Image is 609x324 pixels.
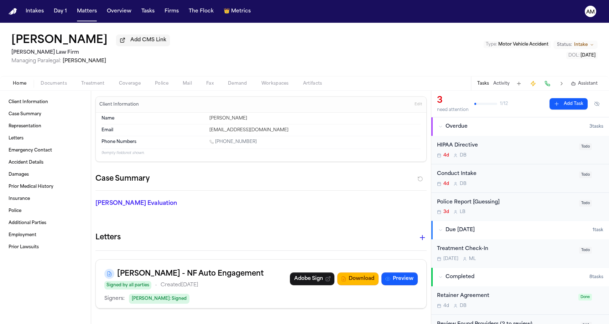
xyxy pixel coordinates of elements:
a: Employment [6,229,85,241]
span: 1 task [593,227,603,233]
span: Fax [206,81,214,86]
button: Assistant [571,81,598,86]
p: [PERSON_NAME] Evaluation [95,199,200,208]
button: Firms [162,5,182,18]
span: [PERSON_NAME] : Signed [129,294,189,304]
p: Created [DATE] [161,281,198,290]
span: Coverage [119,81,141,86]
span: 1 / 12 [500,101,508,107]
a: Client Information [6,96,85,108]
button: Edit Type: Motor Vehicle Accident [484,41,551,48]
span: L B [460,209,465,215]
span: Police [155,81,168,86]
span: D B [460,303,467,309]
button: Intakes [23,5,47,18]
span: 8 task s [589,274,603,280]
span: DOL : [568,53,579,58]
h1: Letters [95,232,121,243]
div: Open task: Conduct Intake [431,164,609,193]
span: Edit [415,102,422,107]
a: Home [9,8,17,15]
div: Open task: Police Report [Guessing] [431,193,609,221]
button: Day 1 [51,5,70,18]
span: 4d [443,303,449,309]
span: Signed by all parties [104,281,151,290]
a: Emergency Contact [6,145,85,156]
span: 4d [443,181,449,187]
button: Completed8tasks [431,268,609,286]
span: Todo [579,171,592,178]
button: Add CMS Link [116,34,170,46]
span: 3d [443,209,449,215]
span: Workspaces [261,81,289,86]
span: Documents [41,81,67,86]
span: Managing Paralegal: [11,58,61,64]
span: Done [578,294,592,301]
div: Conduct Intake [437,170,575,178]
button: Tasks [139,5,157,18]
span: Motor Vehicle Accident [498,42,548,47]
span: Add CMS Link [130,37,166,44]
img: Finch Logo [9,8,17,15]
p: 9 empty fields not shown. [101,150,421,156]
span: Artifacts [303,81,322,86]
span: Phone Numbers [101,139,136,145]
span: Type : [486,42,497,47]
span: Status: [557,42,572,48]
span: 4d [443,153,449,158]
a: Police [6,205,85,217]
div: Open task: Retainer Agreement [431,286,609,315]
button: Add Task [550,98,588,110]
span: D B [460,181,467,187]
a: Prior Lawsuits [6,241,85,253]
a: Accident Details [6,157,85,168]
div: Treatment Check-In [437,245,575,253]
span: Mail [183,81,192,86]
span: Intake [574,42,588,48]
button: Overview [104,5,134,18]
span: Home [13,81,26,86]
button: Edit [412,99,424,110]
h2: Case Summary [95,173,150,185]
a: Adobe Sign [290,272,334,285]
div: Open task: Treatment Check-In [431,239,609,267]
button: Tasks [477,81,489,86]
a: Insurance [6,193,85,205]
span: Todo [579,200,592,207]
a: Letters [6,133,85,144]
a: Additional Parties [6,217,85,229]
a: Representation [6,121,85,132]
div: Police Report [Guessing] [437,198,575,207]
button: Add Task [514,79,524,89]
h3: Client Information [98,102,140,107]
h3: [PERSON_NAME] - NF Auto Engagement [117,268,264,280]
a: Prior Medical History [6,181,85,192]
span: 3 task s [589,124,603,129]
button: Overdue3tasks [431,117,609,136]
button: Activity [493,81,510,86]
button: Create Immediate Task [528,79,538,89]
dt: Name [101,116,205,121]
span: D B [460,153,467,158]
div: Retainer Agreement [437,292,574,300]
span: [DATE] [443,256,458,262]
span: Due [DATE] [446,227,475,234]
h1: [PERSON_NAME] [11,34,108,47]
button: The Flock [186,5,217,18]
button: Edit matter name [11,34,108,47]
span: Treatment [81,81,105,86]
dt: Email [101,127,205,133]
span: Todo [579,247,592,254]
a: Case Summary [6,108,85,120]
button: Change status from Intake [553,41,598,49]
button: Preview [381,272,418,285]
span: • [155,281,157,290]
div: HIPAA Directive [437,142,575,150]
div: need attention [437,107,469,113]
